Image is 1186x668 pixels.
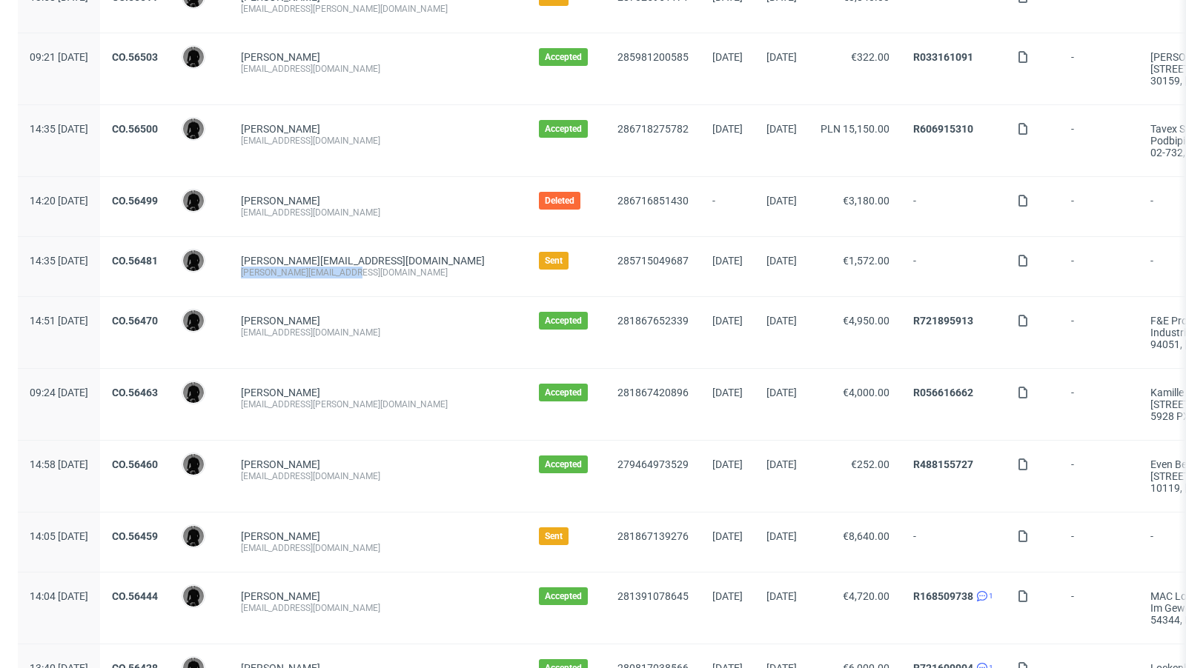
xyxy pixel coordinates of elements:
[545,123,582,135] span: Accepted
[913,590,973,602] a: R168509738
[183,382,204,403] img: Dawid Urbanowicz
[712,590,743,602] span: [DATE]
[843,255,889,267] span: €1,572.00
[112,387,158,398] a: CO.56463
[545,315,582,327] span: Accepted
[913,387,973,398] a: R056616662
[712,195,743,218] span: -
[241,315,320,327] a: [PERSON_NAME]
[851,458,889,470] span: €252.00
[545,51,582,63] span: Accepted
[617,530,689,542] a: 281867139276
[112,255,158,267] a: CO.56481
[545,530,563,542] span: Sent
[545,195,574,207] span: Deleted
[30,458,88,470] span: 14:58 [DATE]
[30,315,88,327] span: 14:51 [DATE]
[766,387,797,398] span: [DATE]
[183,190,204,211] img: Dawid Urbanowicz
[1071,590,1127,626] span: -
[241,135,515,147] div: [EMAIL_ADDRESS][DOMAIN_NAME]
[1071,195,1127,218] span: -
[913,195,993,218] span: -
[112,590,158,602] a: CO.56444
[30,590,88,602] span: 14:04 [DATE]
[766,458,797,470] span: [DATE]
[241,458,320,470] a: [PERSON_NAME]
[1071,315,1127,350] span: -
[617,195,689,207] a: 286716851430
[241,123,320,135] a: [PERSON_NAME]
[30,51,88,63] span: 09:21 [DATE]
[241,195,320,207] a: [PERSON_NAME]
[913,255,993,278] span: -
[712,123,743,135] span: [DATE]
[30,195,88,207] span: 14:20 [DATE]
[241,51,320,63] a: [PERSON_NAME]
[241,207,515,218] div: [EMAIL_ADDRESS][DOMAIN_NAME]
[1071,530,1127,554] span: -
[712,315,743,327] span: [DATE]
[1071,458,1127,494] span: -
[1071,255,1127,278] span: -
[1071,51,1127,87] span: -
[843,387,889,398] span: €4,000.00
[241,398,515,410] div: [EMAIL_ADDRESS][PERSON_NAME][DOMAIN_NAME]
[112,195,158,207] a: CO.56499
[617,590,689,602] a: 281391078645
[617,387,689,398] a: 281867420896
[241,590,320,602] a: [PERSON_NAME]
[617,315,689,327] a: 281867652339
[712,51,743,63] span: [DATE]
[766,255,797,267] span: [DATE]
[1071,123,1127,158] span: -
[183,526,204,547] img: Dawid Urbanowicz
[913,315,973,327] a: R721895913
[241,387,320,398] a: [PERSON_NAME]
[545,387,582,398] span: Accepted
[241,3,515,15] div: [EMAIL_ADDRESS][PERSON_NAME][DOMAIN_NAME]
[545,590,582,602] span: Accepted
[712,530,743,542] span: [DATE]
[112,458,158,470] a: CO.56460
[712,458,743,470] span: [DATE]
[851,51,889,63] span: €322.00
[913,51,973,63] a: R033161091
[241,255,485,267] span: [PERSON_NAME][EMAIL_ADDRESS][DOMAIN_NAME]
[617,51,689,63] a: 285981200585
[241,63,515,75] div: [EMAIL_ADDRESS][DOMAIN_NAME]
[183,586,204,607] img: Dawid Urbanowicz
[843,590,889,602] span: €4,720.00
[617,255,689,267] a: 285715049687
[183,118,204,139] img: Dawid Urbanowicz
[112,51,158,63] a: CO.56503
[617,458,689,470] a: 279464973529
[241,542,515,554] div: [EMAIL_ADDRESS][DOMAIN_NAME]
[712,387,743,398] span: [DATE]
[843,195,889,207] span: €3,180.00
[766,530,797,542] span: [DATE]
[821,123,889,135] span: PLN 15,150.00
[112,123,158,135] a: CO.56500
[183,310,204,331] img: Dawid Urbanowicz
[112,315,158,327] a: CO.56470
[183,47,204,67] img: Dawid Urbanowicz
[241,530,320,542] a: [PERSON_NAME]
[30,255,88,267] span: 14:35 [DATE]
[545,458,582,470] span: Accepted
[913,530,993,554] span: -
[241,470,515,482] div: [EMAIL_ADDRESS][DOMAIN_NAME]
[617,123,689,135] a: 286718275782
[241,327,515,338] div: [EMAIL_ADDRESS][DOMAIN_NAME]
[30,387,88,398] span: 09:24 [DATE]
[545,255,563,267] span: Sent
[843,315,889,327] span: €4,950.00
[712,255,743,267] span: [DATE]
[183,250,204,271] img: Dawid Urbanowicz
[1071,387,1127,422] span: -
[989,590,993,602] span: 1
[766,590,797,602] span: [DATE]
[766,51,797,63] span: [DATE]
[112,530,158,542] a: CO.56459
[241,267,515,278] div: [PERSON_NAME][EMAIL_ADDRESS][DOMAIN_NAME]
